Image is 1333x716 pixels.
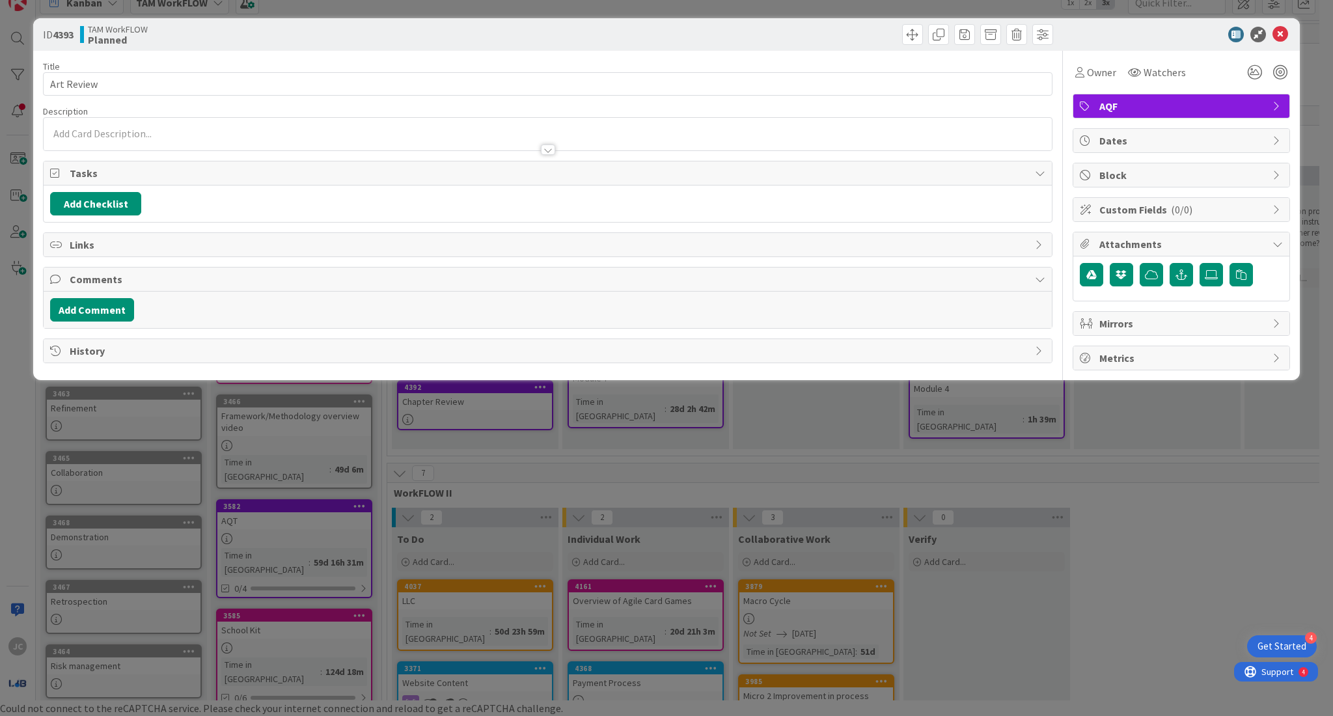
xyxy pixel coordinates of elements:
[1099,316,1266,331] span: Mirrors
[43,61,60,72] label: Title
[70,271,1028,287] span: Comments
[1099,236,1266,252] span: Attachments
[50,192,141,215] button: Add Checklist
[1099,350,1266,366] span: Metrics
[88,24,148,34] span: TAM WorkFLOW
[43,105,88,117] span: Description
[43,27,74,42] span: ID
[1247,635,1317,657] div: Open Get Started checklist, remaining modules: 4
[68,5,71,16] div: 4
[27,2,59,18] span: Support
[70,237,1028,253] span: Links
[1144,64,1186,80] span: Watchers
[1087,64,1116,80] span: Owner
[70,165,1028,181] span: Tasks
[1171,203,1192,216] span: ( 0/0 )
[50,298,134,322] button: Add Comment
[43,72,1052,96] input: type card name here...
[1099,167,1266,183] span: Block
[1099,202,1266,217] span: Custom Fields
[1305,632,1317,644] div: 4
[53,28,74,41] b: 4393
[1257,640,1306,653] div: Get Started
[70,343,1028,359] span: History
[1099,98,1266,114] span: AQF
[88,34,148,45] b: Planned
[1099,133,1266,148] span: Dates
